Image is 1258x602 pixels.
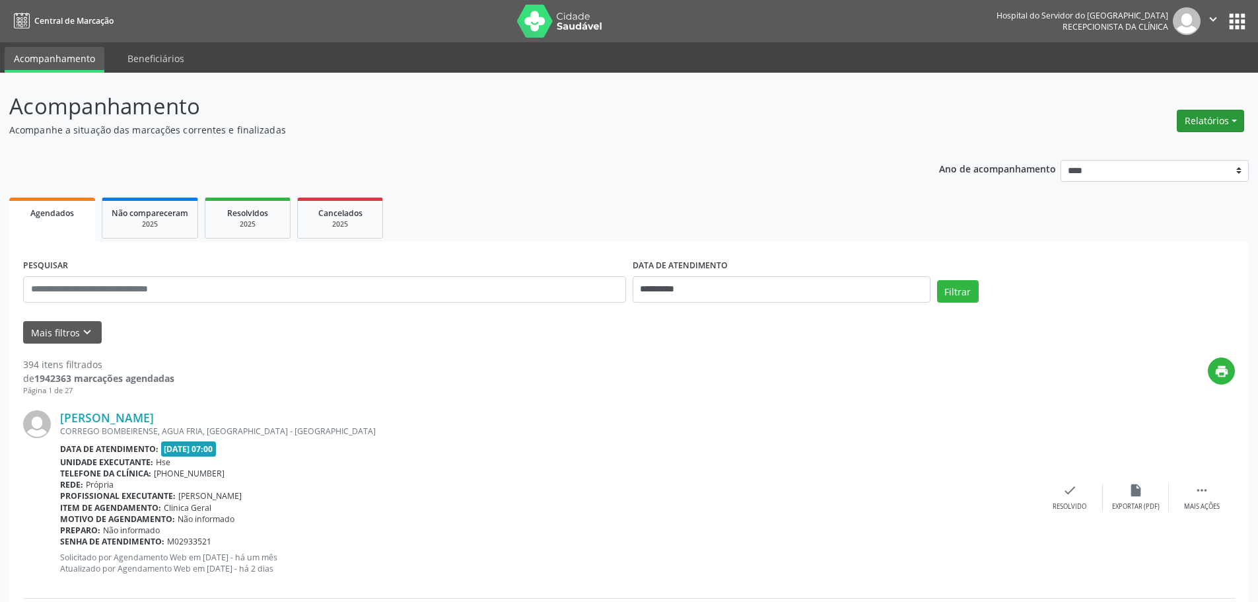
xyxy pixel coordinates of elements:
div: Hospital do Servidor do [GEOGRAPHIC_DATA] [996,10,1168,21]
button: apps [1226,10,1249,33]
div: 2025 [307,219,373,229]
button: print [1208,357,1235,385]
span: Própria [86,479,114,490]
b: Senha de atendimento: [60,536,164,547]
b: Rede: [60,479,83,490]
i: check [1063,483,1077,498]
a: [PERSON_NAME] [60,410,154,425]
b: Motivo de agendamento: [60,513,175,525]
label: DATA DE ATENDIMENTO [633,256,728,276]
i:  [1206,12,1220,26]
span: Central de Marcação [34,15,114,26]
p: Solicitado por Agendamento Web em [DATE] - há um mês Atualizado por Agendamento Web em [DATE] - h... [60,552,1037,574]
strong: 1942363 marcações agendadas [34,372,174,385]
div: de [23,371,174,385]
span: Não informado [178,513,234,525]
p: Acompanhe a situação das marcações correntes e finalizadas [9,123,877,137]
a: Acompanhamento [5,47,104,73]
i: print [1214,364,1229,379]
div: Página 1 de 27 [23,385,174,396]
img: img [1173,7,1201,35]
span: [PHONE_NUMBER] [154,468,225,479]
span: [PERSON_NAME] [178,490,242,502]
i: insert_drive_file [1129,483,1143,498]
div: 2025 [215,219,281,229]
button: Filtrar [937,280,979,303]
b: Telefone da clínica: [60,468,151,479]
b: Data de atendimento: [60,443,158,455]
div: Mais ações [1184,502,1220,511]
a: Central de Marcação [9,10,114,32]
b: Item de agendamento: [60,502,161,513]
i:  [1195,483,1209,498]
b: Profissional executante: [60,490,176,502]
span: Não informado [103,525,160,536]
span: Cancelados [318,207,363,219]
div: Exportar (PDF) [1112,502,1160,511]
span: Não compareceram [112,207,188,219]
span: [DATE] 07:00 [161,441,217,457]
a: Beneficiários [118,47,193,70]
span: Recepcionista da clínica [1063,21,1168,32]
div: CORREGO BOMBEIRENSE, AGUA FRIA, [GEOGRAPHIC_DATA] - [GEOGRAPHIC_DATA] [60,426,1037,437]
p: Ano de acompanhamento [939,160,1056,176]
img: img [23,410,51,438]
button: Relatórios [1177,110,1244,132]
i: keyboard_arrow_down [80,325,94,340]
label: PESQUISAR [23,256,68,276]
span: M02933521 [167,536,211,547]
span: Hse [156,457,170,468]
div: 2025 [112,219,188,229]
span: Resolvidos [227,207,268,219]
p: Acompanhamento [9,90,877,123]
button: Mais filtroskeyboard_arrow_down [23,321,102,344]
b: Unidade executante: [60,457,153,468]
span: Clinica Geral [164,502,211,513]
span: Agendados [30,207,74,219]
div: Resolvido [1053,502,1086,511]
div: 394 itens filtrados [23,357,174,371]
button:  [1201,7,1226,35]
b: Preparo: [60,525,100,536]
